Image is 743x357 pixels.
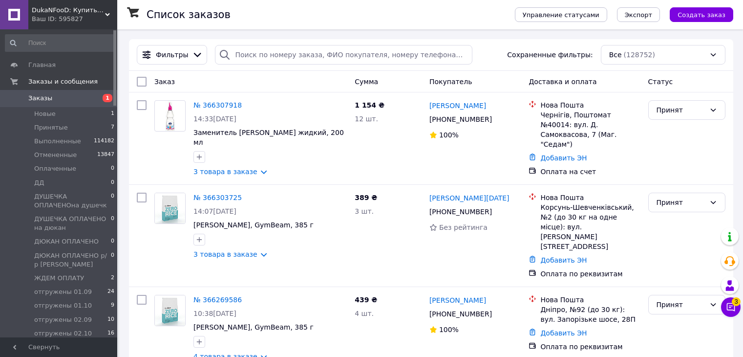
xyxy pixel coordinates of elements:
a: [PERSON_NAME], GymBeam, 385 г [193,323,314,331]
span: Создать заказ [678,11,725,19]
a: Создать заказ [660,10,733,18]
input: Поиск [5,34,115,52]
a: Фото товару [154,295,186,326]
span: 100% [439,131,459,139]
img: Фото товару [165,101,175,131]
span: 12 шт. [355,115,378,123]
span: 1 [103,94,112,102]
div: Принят [657,105,705,115]
span: 9 [111,301,114,310]
span: Главная [28,61,56,69]
span: Заказы и сообщения [28,77,98,86]
span: [PHONE_NUMBER] [429,208,492,216]
span: 13847 [97,151,114,159]
span: 1 154 ₴ [355,101,384,109]
a: [PERSON_NAME] [429,295,486,305]
span: 0 [111,251,114,269]
span: Сохраненные фильтры: [507,50,593,60]
a: № 366269586 [193,296,242,304]
span: Доставка и оплата [529,78,596,86]
span: 24 [107,288,114,296]
a: Добавить ЭН [540,329,587,337]
a: № 366307918 [193,101,242,109]
span: 3 шт. [355,207,374,215]
span: 100% [439,326,459,334]
span: 1 [111,110,114,118]
span: Управление статусами [523,11,599,19]
span: Статус [648,78,673,86]
span: Без рейтинга [439,223,488,231]
span: Сумма [355,78,378,86]
a: 3 товара в заказе [193,250,257,258]
a: Фото товару [154,193,186,224]
span: 10 [107,315,114,324]
h1: Список заказов [147,9,231,21]
a: Добавить ЭН [540,256,587,264]
span: 0 [111,237,114,246]
div: Принят [657,299,705,310]
div: Оплата по реквизитам [540,342,640,352]
span: Заказы [28,94,52,103]
span: 389 ₴ [355,194,377,201]
span: отгружены 01.09 [34,288,92,296]
span: ДД [34,178,44,187]
a: Заменитель [PERSON_NAME] жидкий, 200 мл [193,129,344,146]
div: Нова Пошта [540,193,640,202]
div: Ваш ID: 595827 [32,15,117,23]
div: Чернігів, Поштомат №40014: вул. Д. Самоквасова, 7 (Маг. "Седам") [540,110,640,149]
a: Добавить ЭН [540,154,587,162]
span: ДЮКАН ОПЛАЧЕНО р/р [PERSON_NAME] [34,251,111,269]
span: Принятые [34,123,68,132]
span: 0 [111,192,114,210]
div: Нова Пошта [540,100,640,110]
span: Оплаченные [34,164,76,173]
span: 2 [111,274,114,283]
span: Экспорт [625,11,652,19]
span: DukaNFooD: Купить Низкокалорийные продукты, диабетического, спортивного Питания. Диета Дюкана. [32,6,105,15]
span: 14:33[DATE] [193,115,236,123]
span: [PHONE_NUMBER] [429,115,492,123]
span: 10:38[DATE] [193,310,236,317]
span: 114182 [94,137,114,146]
span: 16 [107,329,114,338]
span: Все [609,50,622,60]
div: Принят [657,197,705,208]
span: Покупатель [429,78,472,86]
div: Дніпро, №92 (до 30 кг): вул. Запорізьке шосе, 28П [540,305,640,324]
span: Выполненные [34,137,81,146]
img: Фото товару [155,193,185,223]
span: [PHONE_NUMBER] [429,310,492,318]
span: 3 [732,297,741,306]
div: Нова Пошта [540,295,640,305]
a: [PERSON_NAME][DATE] [429,193,509,203]
span: Фильтры [156,50,188,60]
a: № 366303725 [193,194,242,201]
span: ДЮКАН ОПЛАЧЕНО [34,237,99,246]
button: Управление статусами [515,7,607,22]
span: 0 [111,178,114,187]
span: 0 [111,215,114,232]
div: Корсунь-Шевченківський, №2 (до 30 кг на одне місце): вул. [PERSON_NAME][STREET_ADDRESS] [540,202,640,251]
span: Заказ [154,78,175,86]
a: [PERSON_NAME], GymBeam, 385 г [193,221,314,229]
a: [PERSON_NAME] [429,101,486,111]
span: ДУШЕЧКА ОПЛАЧЕНОна душечк [34,192,111,210]
a: 3 товара в заказе [193,168,257,176]
span: (128752) [624,51,655,59]
button: Чат с покупателем3 [721,297,741,317]
img: Фото товару [155,295,185,326]
span: отгружены 02.09 [34,315,92,324]
div: Оплата по реквизитам [540,269,640,279]
span: ЖДЕМ ОПЛАТУ [34,274,84,283]
span: 7 [111,123,114,132]
span: отгружены 02.10 [34,329,92,338]
button: Создать заказ [670,7,733,22]
span: ДУШЕЧКА ОПЛАЧЕНО на дюкан [34,215,111,232]
span: 4 шт. [355,310,374,317]
button: Экспорт [617,7,660,22]
a: Фото товару [154,100,186,132]
span: 439 ₴ [355,296,377,304]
